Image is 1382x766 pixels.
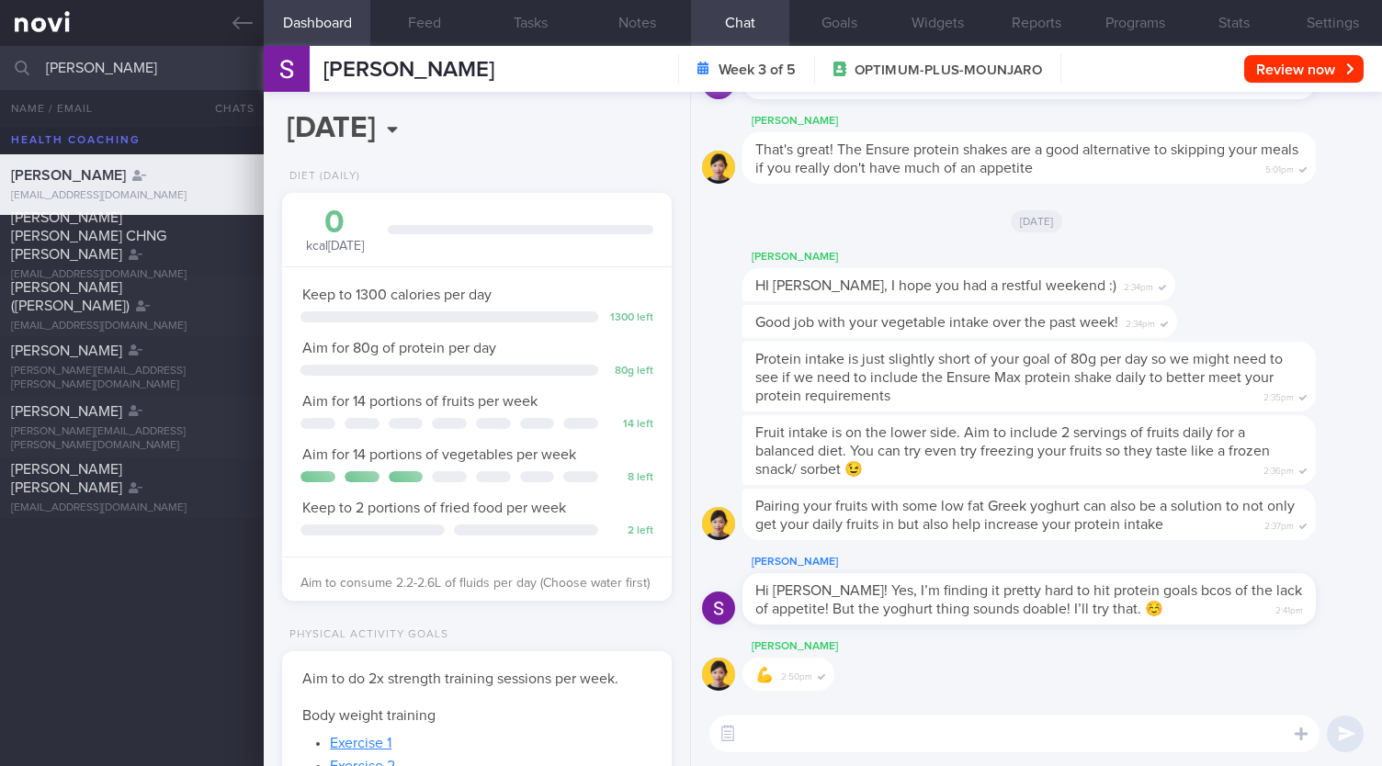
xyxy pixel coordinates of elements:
[11,501,253,515] div: [EMAIL_ADDRESS][DOMAIN_NAME]
[755,142,1298,175] span: That's great! The Ensure protein shakes are a good alternative to skipping your meals if you real...
[755,425,1270,477] span: Fruit intake is on the lower side. Aim to include 2 servings of fruits daily for a balanced diet....
[323,59,494,81] span: [PERSON_NAME]
[755,583,1302,616] span: Hi [PERSON_NAME]! Yes, I’m finding it pretty hard to hit protein goals bcos of the lack of appeti...
[607,418,653,432] div: 14 left
[607,471,653,485] div: 8 left
[302,394,538,409] span: Aim for 14 portions of fruits per week
[742,551,1371,573] div: [PERSON_NAME]
[190,90,264,127] button: Chats
[755,315,1118,330] span: Good job with your vegetable intake over the past week!
[300,207,369,255] div: kcal [DATE]
[330,736,391,750] a: Exercise 1
[11,425,253,453] div: [PERSON_NAME][EMAIL_ADDRESS][PERSON_NAME][DOMAIN_NAME]
[755,278,1116,293] span: HI [PERSON_NAME], I hope you had a restful weekend :)
[11,320,253,333] div: [EMAIL_ADDRESS][DOMAIN_NAME]
[300,207,369,239] div: 0
[742,110,1371,132] div: [PERSON_NAME]
[1126,313,1155,331] span: 2:34pm
[755,352,1283,403] span: Protein intake is just slightly short of your goal of 80g per day so we might need to see if we n...
[11,168,126,183] span: [PERSON_NAME]
[302,501,566,515] span: Keep to 2 portions of fried food per week
[755,668,774,682] span: 💪
[1244,55,1364,83] button: Review now
[781,666,812,683] span: 2:50pm
[742,246,1230,268] div: [PERSON_NAME]
[1011,210,1063,232] span: [DATE]
[1263,387,1294,404] span: 2:35pm
[607,524,653,538] div: 2 left
[1264,515,1294,533] span: 2:37pm
[11,404,122,419] span: [PERSON_NAME]
[11,268,253,282] div: [EMAIL_ADDRESS][DOMAIN_NAME]
[742,636,889,658] div: [PERSON_NAME]
[1263,460,1294,478] span: 2:36pm
[1265,159,1294,176] span: 5:01pm
[11,189,253,203] div: [EMAIL_ADDRESS][DOMAIN_NAME]
[11,365,253,392] div: [PERSON_NAME][EMAIL_ADDRESS][PERSON_NAME][DOMAIN_NAME]
[607,365,653,378] div: 80 g left
[300,577,650,590] span: Aim to consume 2.2-2.6L of fluids per day (Choose water first)
[282,628,448,642] div: Physical Activity Goals
[302,447,576,462] span: Aim for 14 portions of vegetables per week
[1124,276,1153,294] span: 2:34pm
[1275,600,1303,617] span: 2:41pm
[11,210,166,262] span: [PERSON_NAME] [PERSON_NAME] CHNG [PERSON_NAME]
[302,341,496,355] span: Aim for 80g of protein per day
[302,671,618,686] span: Aim to do 2x strength training sessions per week.
[11,280,130,313] span: [PERSON_NAME] ([PERSON_NAME])
[755,499,1295,532] span: Pairing your fruits with some low fat Greek yoghurt can also be a solution to not only get your d...
[719,61,796,79] strong: Week 3 of 5
[11,344,122,358] span: [PERSON_NAME]
[282,170,360,184] div: Diet (Daily)
[855,62,1042,80] span: OPTIMUM-PLUS-MOUNJARO
[302,708,436,723] span: Body weight training
[302,287,492,302] span: Keep to 1300 calories per day
[607,311,653,325] div: 1300 left
[11,462,122,495] span: [PERSON_NAME] [PERSON_NAME]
